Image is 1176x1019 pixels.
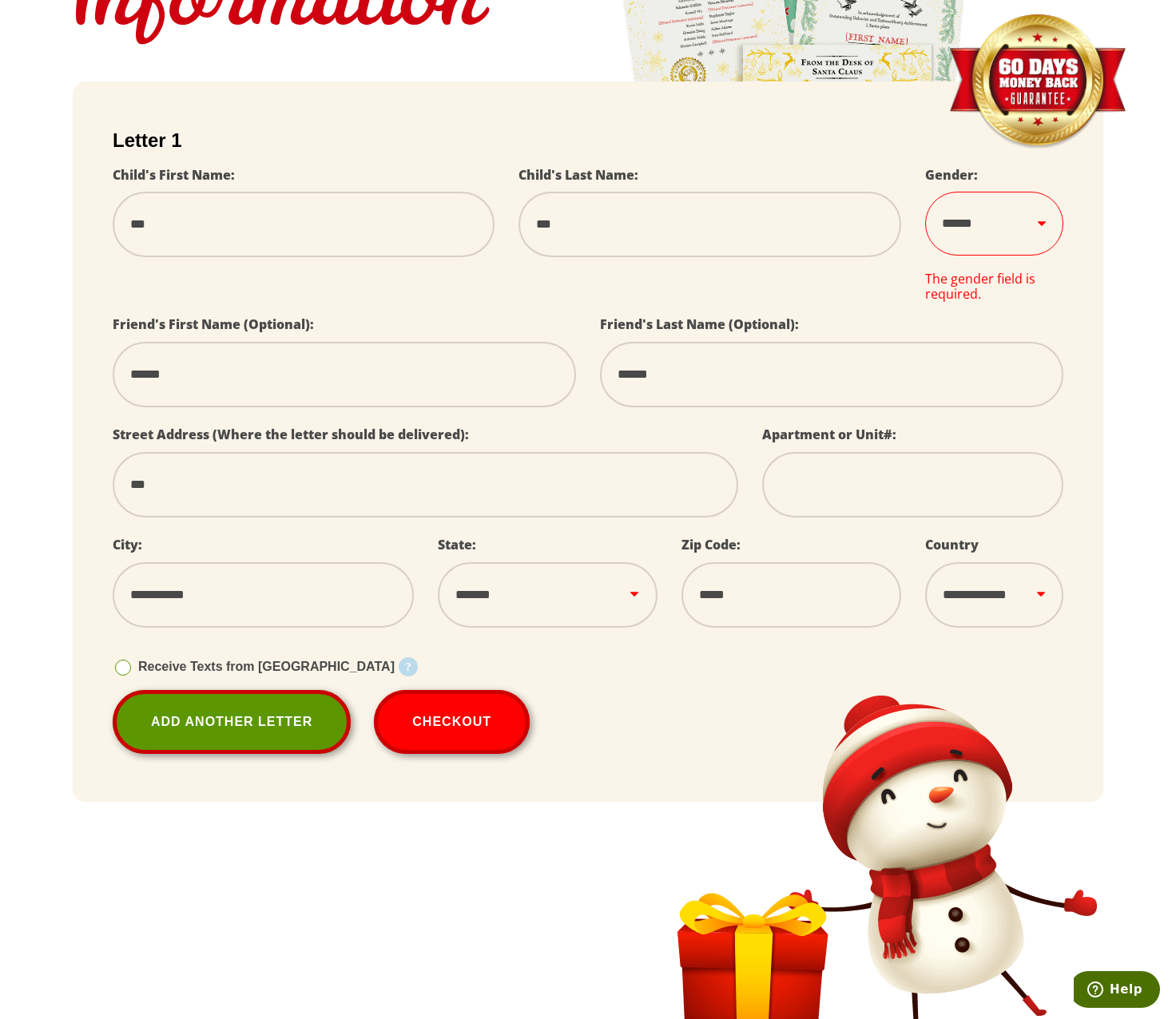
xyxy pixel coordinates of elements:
[438,536,476,553] label: State:
[113,690,351,754] a: Add Another Letter
[113,536,142,553] label: City:
[113,129,1063,152] h2: Letter 1
[681,536,741,553] label: Zip Code:
[925,166,978,184] label: Gender:
[925,536,979,553] label: Country
[762,426,896,443] label: Apartment or Unit#:
[113,166,235,184] label: Child's First Name:
[1074,971,1160,1011] iframe: Opens a widget where you can find more information
[600,315,799,333] label: Friend's Last Name (Optional):
[948,14,1127,150] img: Money Back Guarantee
[113,315,314,333] label: Friend's First Name (Optional):
[138,660,395,673] span: Receive Texts from [GEOGRAPHIC_DATA]
[374,690,530,754] button: Checkout
[925,272,1063,301] div: The gender field is required.
[113,426,469,443] label: Street Address (Where the letter should be delivered):
[518,166,638,184] label: Child's Last Name:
